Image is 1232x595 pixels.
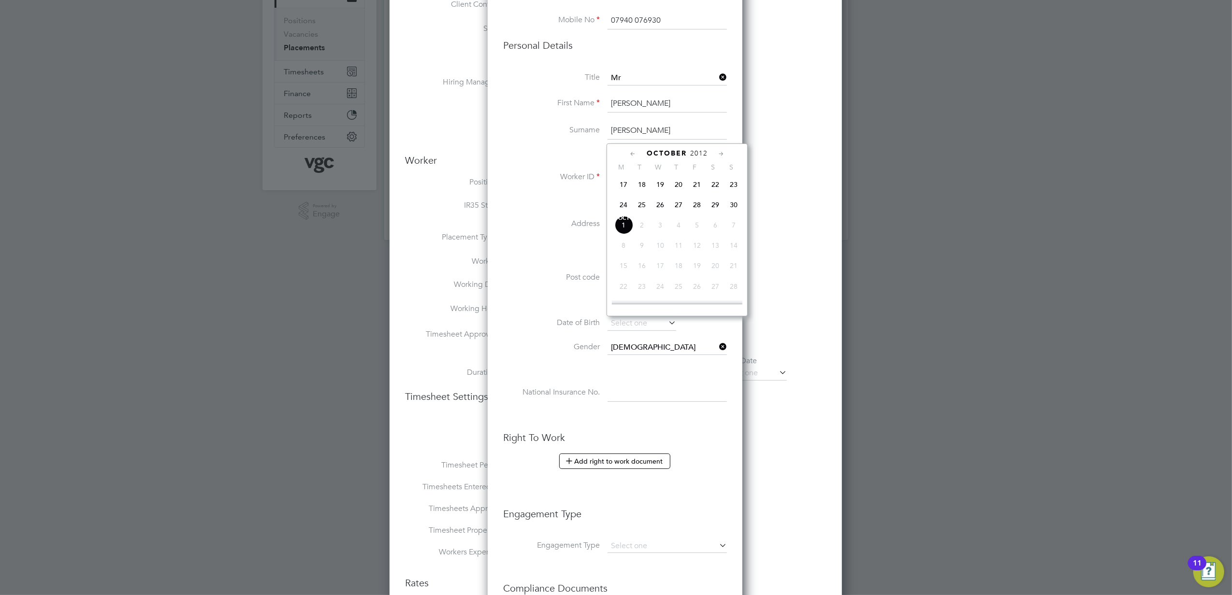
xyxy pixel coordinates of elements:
[614,175,633,194] span: 17
[405,482,502,492] label: Timesheets Entered By
[405,525,502,536] label: Timesheet Properties
[706,216,725,234] span: 6
[614,277,633,296] span: 22
[722,163,740,171] span: S
[503,540,600,551] label: Engagement Type
[718,356,787,366] div: Finish Date
[405,232,502,242] label: Placement Type
[405,390,826,403] h3: Timesheet Settings
[688,277,706,296] span: 26
[503,318,600,328] label: Date of Birth
[669,236,688,255] span: 11
[669,216,688,234] span: 4
[647,149,687,157] span: October
[718,366,787,381] input: Select one
[614,236,633,255] span: 8
[503,498,727,520] h3: Engagement Type
[614,196,633,214] span: 24
[690,149,708,157] span: 2012
[651,196,669,214] span: 26
[608,71,727,85] input: Select one
[633,216,651,234] span: 2
[651,175,669,194] span: 19
[706,277,725,296] span: 27
[405,200,502,211] label: IR35 Status
[706,256,725,275] span: 20
[688,256,706,275] span: 19
[651,236,669,255] span: 10
[503,272,600,283] label: Post code
[725,236,743,255] span: 14
[1193,556,1224,587] button: Open Resource Center, 11 new notifications
[608,539,727,553] input: Select one
[405,77,502,87] label: Hiring Manager
[651,256,669,275] span: 17
[503,342,600,352] label: Gender
[608,340,727,355] input: Select one
[503,219,600,229] label: Address
[1193,563,1202,576] div: 11
[405,177,502,187] label: Position
[706,236,725,255] span: 13
[608,316,676,331] input: Select one
[706,196,725,214] span: 29
[633,196,651,214] span: 25
[649,163,667,171] span: W
[405,577,826,589] h3: Rates
[688,175,706,194] span: 21
[405,460,502,470] label: Timesheet Period
[704,163,722,171] span: S
[503,15,600,25] label: Mobile No
[725,277,743,296] span: 28
[667,163,685,171] span: T
[614,216,633,221] span: Oct
[405,304,502,314] label: Working Hours
[405,256,502,267] label: Worker
[725,256,743,275] span: 21
[669,277,688,296] span: 25
[559,453,670,469] button: Add right to work document
[503,431,727,444] h3: Right To Work
[503,387,600,397] label: National Insurance No.
[405,280,502,290] label: Working Days
[633,256,651,275] span: 16
[669,175,688,194] span: 20
[630,163,649,171] span: T
[614,256,633,275] span: 15
[688,216,706,234] span: 5
[612,163,630,171] span: M
[633,297,651,316] span: 30
[614,216,633,234] span: 1
[633,236,651,255] span: 9
[405,329,502,340] label: Timesheet Approver
[614,297,633,316] span: 29
[651,277,669,296] span: 24
[503,572,727,595] h3: Compliance Documents
[725,196,743,214] span: 30
[651,297,669,316] span: 31
[725,175,743,194] span: 23
[669,256,688,275] span: 18
[633,277,651,296] span: 23
[405,154,826,167] h3: Worker
[503,39,727,52] h3: Personal Details
[405,547,502,557] label: Workers Expenses
[503,125,600,135] label: Surname
[405,504,502,514] label: Timesheets Approval
[688,196,706,214] span: 28
[725,216,743,234] span: 7
[503,172,600,182] label: Worker ID
[405,368,502,378] label: Duration
[706,175,725,194] span: 22
[688,236,706,255] span: 12
[669,196,688,214] span: 27
[685,163,704,171] span: F
[651,216,669,234] span: 3
[405,24,502,34] label: Site
[503,98,600,108] label: First Name
[503,72,600,83] label: Title
[633,175,651,194] span: 18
